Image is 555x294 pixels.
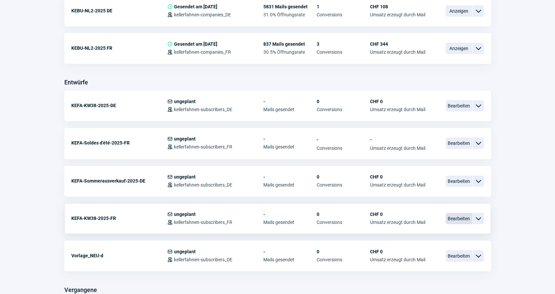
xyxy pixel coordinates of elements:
[71,174,167,188] div: KEFA-Sommerausverkauf-2025-DE
[71,4,167,17] div: KEBU-NL2-2025 DE
[263,257,317,262] span: Mails gesendet
[71,212,167,225] div: KEFA-KW38-2025-FR
[446,176,472,187] span: Bearbeiten
[370,107,425,112] span: Umsatz erzeugt durch Mail
[370,249,425,254] span: CHF 0
[174,144,232,150] span: kellerfahnen-subscribers_FR
[263,41,317,47] span: 837 Mails gesendet
[446,213,472,224] span: Bearbeiten
[317,49,370,55] span: Conversions
[370,136,425,143] span: -
[174,257,232,262] span: kellerfahnen-subscribers_DE
[174,220,232,225] span: kellerfahnen-subscribers_FR
[174,12,231,17] span: kellerfahnen-companies_DE
[263,174,317,180] span: -
[317,249,370,254] span: 0
[263,212,317,217] span: -
[263,99,317,104] span: -
[263,182,317,188] span: Mails gesendet
[174,182,232,188] span: kellerfahnen-subscribers_DE
[446,5,472,17] span: Anzeigen
[174,49,231,55] span: kellerfahnen-companies_FR
[370,41,425,47] span: CHF 344
[174,212,196,217] span: ungeplant
[370,49,425,55] span: Umsatz erzeugt durch Mail
[317,145,370,151] span: Conversions
[317,212,370,217] span: 0
[317,220,370,225] span: Conversions
[446,43,472,54] span: Anzeigen
[446,137,472,149] span: Bearbeiten
[71,136,167,150] div: KEFA-Soldes d'été-2025-FR
[317,182,370,188] span: Conversions
[263,144,317,150] span: Mails gesendet
[370,145,425,151] span: Umsatz erzeugt durch Mail
[370,12,425,17] span: Umsatz erzeugt durch Mail
[370,99,425,104] span: CHF 0
[370,4,425,9] span: CHF 108
[263,249,317,254] span: -
[370,182,425,188] span: Umsatz erzeugt durch Mail
[64,77,88,88] h3: Entwürfe
[263,107,317,112] span: Mails gesendet
[174,107,232,112] span: kellerfahnen-subscribers_DE
[174,4,217,9] span: Gesendet am [DATE]
[263,4,317,9] span: 5831 Mails gesendet
[263,220,317,225] span: Mails gesendet
[317,107,370,112] span: Conversions
[446,250,472,262] span: Bearbeiten
[71,249,167,262] div: Vorlage_NEU-d
[174,41,217,47] span: Gesendet am [DATE]
[174,136,196,141] span: ungeplant
[317,41,370,47] span: 3
[446,100,472,111] span: Bearbeiten
[263,12,317,17] span: 31.0% Öffnungsrate
[317,174,370,180] span: 0
[263,49,317,55] span: 30.5% Öffnungsrate
[263,136,317,141] span: -
[174,249,196,254] span: ungeplant
[317,4,370,9] span: 1
[317,136,370,143] span: -
[370,257,425,262] span: Umsatz erzeugt durch Mail
[174,99,196,104] span: ungeplant
[317,12,370,17] span: Conversions
[71,99,167,112] div: KEFA-KW38-2025-DE
[370,174,425,180] span: CHF 0
[370,220,425,225] span: Umsatz erzeugt durch Mail
[174,174,196,180] span: ungeplant
[317,99,370,104] span: 0
[370,212,425,217] span: CHF 0
[317,257,370,262] span: Conversions
[71,41,167,55] div: KEBU-NL2-2025 FR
